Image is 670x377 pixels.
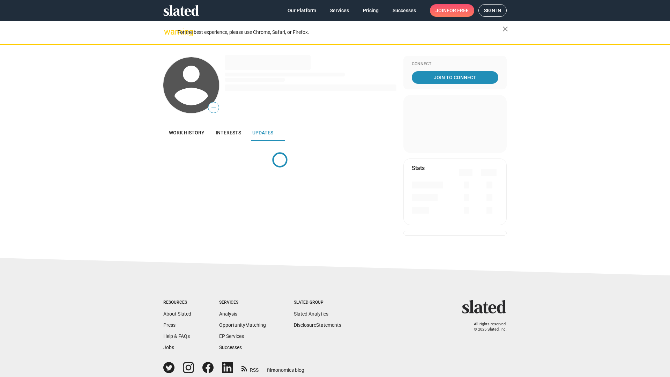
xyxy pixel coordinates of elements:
a: Joinfor free [430,4,474,17]
a: Services [325,4,355,17]
span: Services [330,4,349,17]
a: Press [163,322,176,328]
a: Slated Analytics [294,311,328,317]
div: Services [219,300,266,305]
a: Help & FAQs [163,333,190,339]
span: film [267,367,275,373]
a: OpportunityMatching [219,322,266,328]
div: Slated Group [294,300,341,305]
mat-card-title: Stats [412,164,425,172]
a: Analysis [219,311,237,317]
a: Updates [247,124,279,141]
span: Pricing [363,4,379,17]
mat-icon: warning [164,28,172,36]
span: Interests [216,130,241,135]
span: Successes [393,4,416,17]
a: Our Platform [282,4,322,17]
a: Pricing [357,4,384,17]
span: Join [435,4,469,17]
a: RSS [241,363,259,374]
p: All rights reserved. © 2025 Slated, Inc. [467,322,507,332]
a: Work history [163,124,210,141]
span: for free [447,4,469,17]
span: Join To Connect [413,71,497,84]
a: Sign in [478,4,507,17]
a: DisclosureStatements [294,322,341,328]
mat-icon: close [501,25,509,33]
div: Resources [163,300,191,305]
a: Join To Connect [412,71,498,84]
a: About Slated [163,311,191,317]
a: Successes [219,345,242,350]
a: Interests [210,124,247,141]
a: filmonomics blog [267,361,304,374]
div: Connect [412,61,498,67]
a: EP Services [219,333,244,339]
span: Our Platform [288,4,316,17]
a: Successes [387,4,422,17]
div: For the best experience, please use Chrome, Safari, or Firefox. [177,28,502,37]
span: — [208,103,219,112]
span: Updates [252,130,273,135]
a: Jobs [163,345,174,350]
span: Sign in [484,5,501,16]
span: Work history [169,130,204,135]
